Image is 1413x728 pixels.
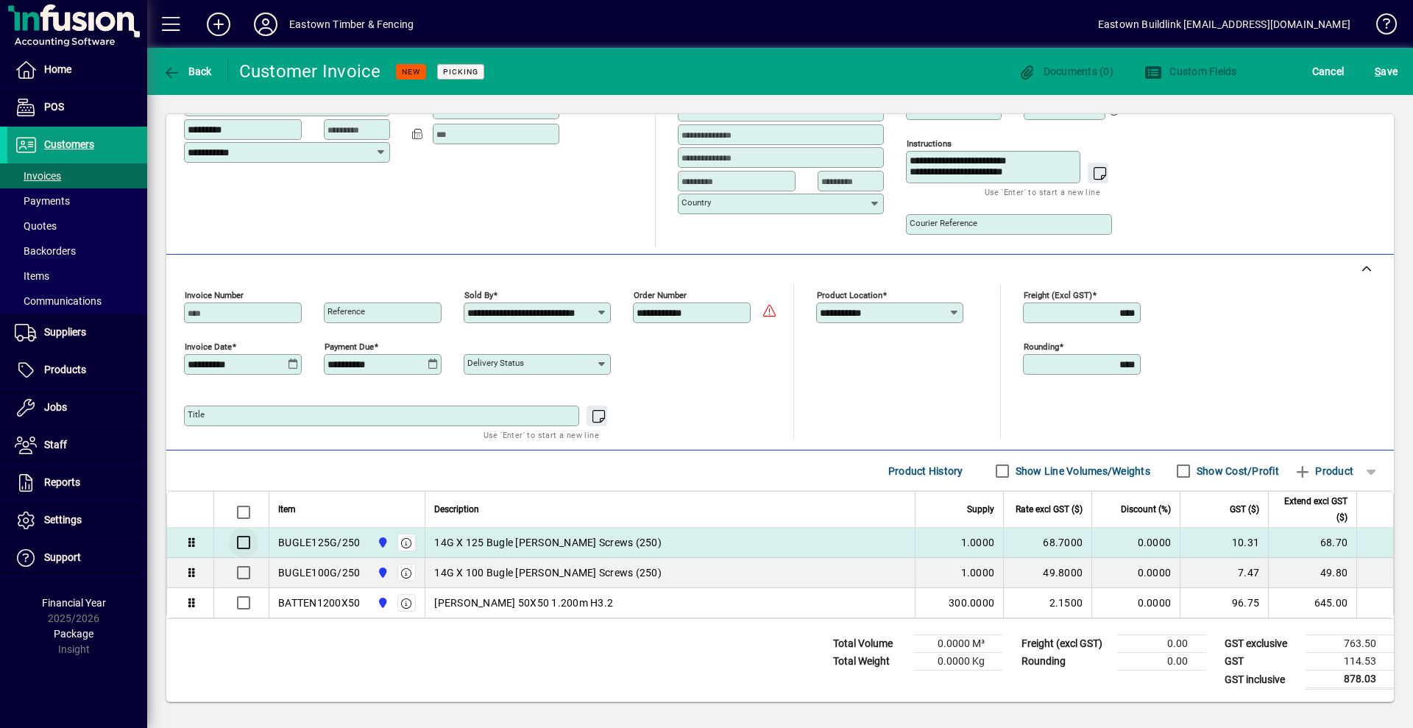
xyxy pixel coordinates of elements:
button: Cancel [1308,58,1348,85]
span: S [1375,66,1381,77]
mat-label: Title [188,409,205,420]
span: Staff [44,439,67,450]
mat-hint: Use 'Enter' to start a new line [484,426,599,443]
span: Description [434,501,479,517]
span: Holyoake St [373,565,390,581]
td: 114.53 [1306,653,1394,671]
span: Custom Fields [1144,66,1237,77]
mat-label: Country [681,197,711,208]
a: Reports [7,464,147,501]
span: Picking [443,67,478,77]
span: Back [163,66,212,77]
td: 763.50 [1306,635,1394,653]
span: Discount (%) [1121,501,1171,517]
span: Supply [967,501,994,517]
div: 68.7000 [1013,535,1083,550]
a: Support [7,540,147,576]
td: 10.31 [1180,528,1268,558]
mat-label: Payment due [325,342,374,352]
div: BUGLE125G/250 [278,535,360,550]
td: Total Weight [826,653,914,671]
div: 2.1500 [1013,596,1083,610]
span: ave [1375,60,1398,83]
span: Products [44,364,86,375]
td: Rounding [1014,653,1117,671]
a: Settings [7,502,147,539]
a: Home [7,52,147,88]
td: Total Volume [826,635,914,653]
a: Knowledge Base [1365,3,1395,51]
span: Support [44,551,81,563]
td: 96.75 [1180,588,1268,618]
a: Quotes [7,213,147,238]
div: Customer Invoice [239,60,381,83]
span: Customers [44,138,94,150]
a: Suppliers [7,314,147,351]
span: Payments [15,195,70,207]
td: 68.70 [1268,528,1356,558]
td: 0.0000 [1091,528,1180,558]
mat-label: Order number [634,290,687,300]
button: Product [1286,458,1361,484]
td: 0.0000 M³ [914,635,1002,653]
label: Show Cost/Profit [1194,464,1279,478]
span: NEW [402,67,420,77]
div: Eastown Timber & Fencing [289,13,414,36]
a: Communications [7,289,147,314]
span: Holyoake St [373,534,390,551]
mat-label: Invoice number [185,290,244,300]
span: Home [44,63,71,75]
td: GST inclusive [1217,671,1306,689]
mat-label: Freight (excl GST) [1024,290,1092,300]
span: GST ($) [1230,501,1259,517]
mat-label: Instructions [907,138,952,149]
span: 14G X 125 Bugle [PERSON_NAME] Screws (250) [434,535,662,550]
span: Product [1294,459,1353,483]
span: Suppliers [44,326,86,338]
span: Cancel [1312,60,1345,83]
a: Items [7,264,147,289]
td: 0.0000 [1091,558,1180,588]
span: 14G X 100 Bugle [PERSON_NAME] Screws (250) [434,565,662,580]
span: Jobs [44,401,67,413]
button: Add [195,11,242,38]
mat-label: Rounding [1024,342,1059,352]
mat-label: Product location [817,290,882,300]
span: Package [54,628,93,640]
span: Holyoake St [373,595,390,611]
td: 878.03 [1306,671,1394,689]
button: Custom Fields [1141,58,1241,85]
mat-label: Sold by [464,290,493,300]
label: Show Line Volumes/Weights [1013,464,1150,478]
td: 7.47 [1180,558,1268,588]
span: Product History [888,459,963,483]
span: Documents (0) [1018,66,1113,77]
td: 645.00 [1268,588,1356,618]
div: BATTEN1200X50 [278,596,360,610]
td: 0.0000 [1091,588,1180,618]
app-page-header-button: Back [147,58,228,85]
div: Eastown Buildlink [EMAIL_ADDRESS][DOMAIN_NAME] [1098,13,1350,36]
span: Financial Year [42,597,106,609]
span: Backorders [15,245,76,257]
td: 0.00 [1117,635,1205,653]
mat-label: Invoice date [185,342,232,352]
a: Staff [7,427,147,464]
a: Backorders [7,238,147,264]
td: 0.00 [1117,653,1205,671]
span: Reports [44,476,80,488]
button: Save [1371,58,1401,85]
button: Product History [882,458,969,484]
span: Extend excl GST ($) [1278,493,1348,526]
span: 1.0000 [961,565,995,580]
span: Item [278,501,296,517]
mat-label: Courier Reference [910,218,977,228]
button: Back [159,58,216,85]
span: Quotes [15,220,57,232]
span: Settings [44,514,82,526]
td: GST [1217,653,1306,671]
td: 49.80 [1268,558,1356,588]
span: 300.0000 [949,596,994,610]
span: Communications [15,295,102,307]
div: 49.8000 [1013,565,1083,580]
